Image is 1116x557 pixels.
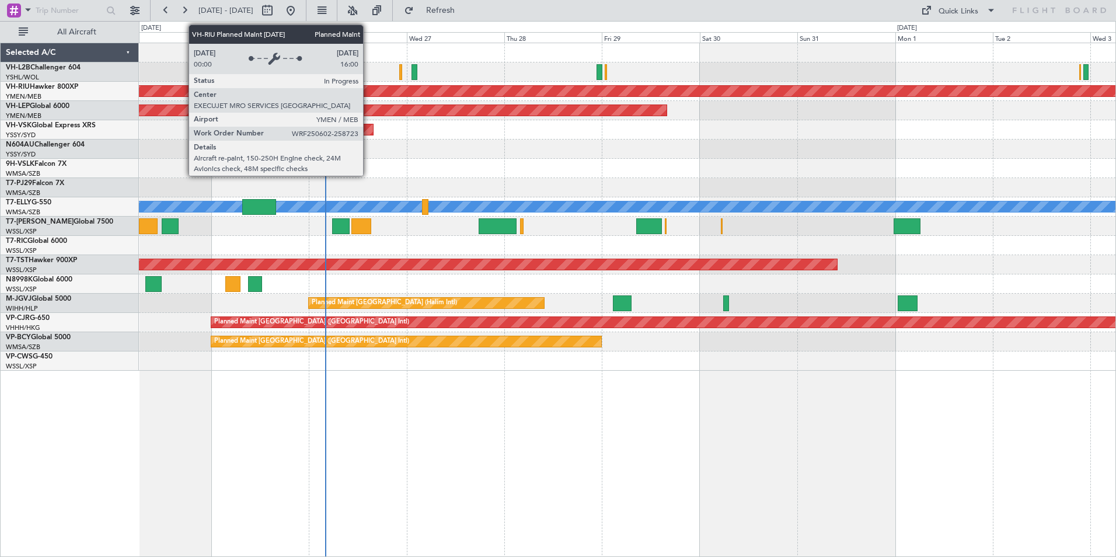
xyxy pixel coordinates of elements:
[897,23,917,33] div: [DATE]
[6,112,41,120] a: YMEN/MEB
[6,73,39,82] a: YSHL/WOL
[6,295,71,302] a: M-JGVJGlobal 5000
[939,6,978,18] div: Quick Links
[210,121,354,138] div: Unplanned Maint Sydney ([PERSON_NAME] Intl)
[6,92,41,101] a: YMEN/MEB
[6,218,74,225] span: T7-[PERSON_NAME]
[797,32,895,43] div: Sun 31
[6,131,36,140] a: YSSY/SYD
[6,266,37,274] a: WSSL/XSP
[6,141,34,148] span: N604AU
[214,333,409,350] div: Planned Maint [GEOGRAPHIC_DATA] ([GEOGRAPHIC_DATA] Intl)
[114,32,211,43] div: Sun 24
[6,238,67,245] a: T7-RICGlobal 6000
[6,276,33,283] span: N8998K
[6,122,32,129] span: VH-VSK
[309,32,406,43] div: Tue 26
[36,2,103,19] input: Trip Number
[30,28,123,36] span: All Aircraft
[6,323,40,332] a: VHHH/HKG
[6,83,78,90] a: VH-RIUHawker 800XP
[6,103,69,110] a: VH-LEPGlobal 6000
[6,315,50,322] a: VP-CJRG-650
[6,122,96,129] a: VH-VSKGlobal Express XRS
[6,285,37,294] a: WSSL/XSP
[6,64,81,71] a: VH-L2BChallenger 604
[6,169,40,178] a: WMSA/SZB
[6,150,36,159] a: YSSY/SYD
[6,189,40,197] a: WMSA/SZB
[6,199,51,206] a: T7-ELLYG-550
[993,32,1090,43] div: Tue 2
[6,238,27,245] span: T7-RIC
[6,180,32,187] span: T7-PJ29
[6,353,53,360] a: VP-CWSG-450
[416,6,465,15] span: Refresh
[6,161,34,168] span: 9H-VSLK
[6,208,40,217] a: WMSA/SZB
[399,1,469,20] button: Refresh
[6,218,113,225] a: T7-[PERSON_NAME]Global 7500
[6,295,32,302] span: M-JGVJ
[6,315,30,322] span: VP-CJR
[6,103,30,110] span: VH-LEP
[6,83,30,90] span: VH-RIU
[6,257,29,264] span: T7-TST
[198,5,253,16] span: [DATE] - [DATE]
[13,23,127,41] button: All Aircraft
[312,294,457,312] div: Planned Maint [GEOGRAPHIC_DATA] (Halim Intl)
[6,161,67,168] a: 9H-VSLKFalcon 7X
[6,362,37,371] a: WSSL/XSP
[504,32,602,43] div: Thu 28
[6,246,37,255] a: WSSL/XSP
[141,23,161,33] div: [DATE]
[6,180,64,187] a: T7-PJ29Falcon 7X
[915,1,1002,20] button: Quick Links
[6,199,32,206] span: T7-ELLY
[6,304,38,313] a: WIHH/HLP
[700,32,797,43] div: Sat 30
[214,314,409,331] div: Planned Maint [GEOGRAPHIC_DATA] ([GEOGRAPHIC_DATA] Intl)
[6,257,77,264] a: T7-TSTHawker 900XP
[6,353,33,360] span: VP-CWS
[211,32,309,43] div: Mon 25
[6,227,37,236] a: WSSL/XSP
[602,32,699,43] div: Fri 29
[6,334,71,341] a: VP-BCYGlobal 5000
[6,64,30,71] span: VH-L2B
[407,32,504,43] div: Wed 27
[6,141,85,148] a: N604AUChallenger 604
[6,334,31,341] span: VP-BCY
[6,276,72,283] a: N8998KGlobal 6000
[895,32,993,43] div: Mon 1
[6,343,40,351] a: WMSA/SZB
